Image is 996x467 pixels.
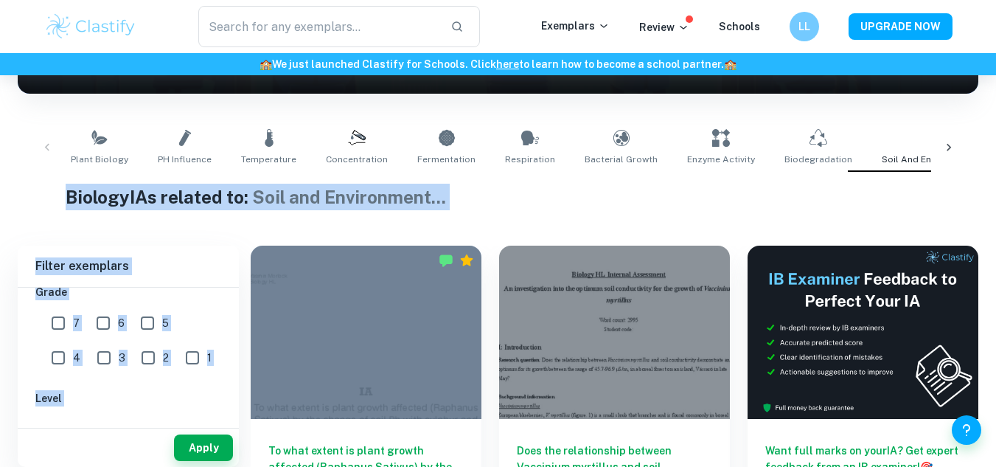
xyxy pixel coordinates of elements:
[119,350,125,366] span: 3
[3,56,993,72] h6: We just launched Clastify for Schools. Click to learn how to become a school partner.
[724,58,736,70] span: 🏫
[158,153,212,166] span: pH Influence
[790,12,819,41] button: LL
[207,350,212,366] span: 1
[252,187,446,207] span: Soil and Environment ...
[35,390,221,407] h6: Level
[326,153,388,166] span: Concentration
[73,315,80,331] span: 7
[541,18,610,34] p: Exemplars
[795,18,812,35] h6: LL
[35,284,221,300] h6: Grade
[66,184,930,210] h1: Biology IAs related to:
[162,315,169,331] span: 5
[163,350,169,366] span: 2
[459,253,474,268] div: Premium
[687,153,755,166] span: Enzyme Activity
[44,12,138,41] img: Clastify logo
[18,246,239,287] h6: Filter exemplars
[952,415,981,445] button: Help and Feedback
[748,246,978,419] img: Thumbnail
[417,153,476,166] span: Fermentation
[71,153,128,166] span: Plant Biology
[496,58,519,70] a: here
[784,153,852,166] span: Biodegradation
[118,315,125,331] span: 6
[849,13,953,40] button: UPGRADE NOW
[639,19,689,35] p: Review
[174,435,233,461] button: Apply
[585,153,658,166] span: Bacterial Growth
[719,21,760,32] a: Schools
[198,6,439,47] input: Search for any exemplars...
[260,58,272,70] span: 🏫
[73,350,80,366] span: 4
[241,153,296,166] span: Temperature
[439,253,453,268] img: Marked
[505,153,555,166] span: Respiration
